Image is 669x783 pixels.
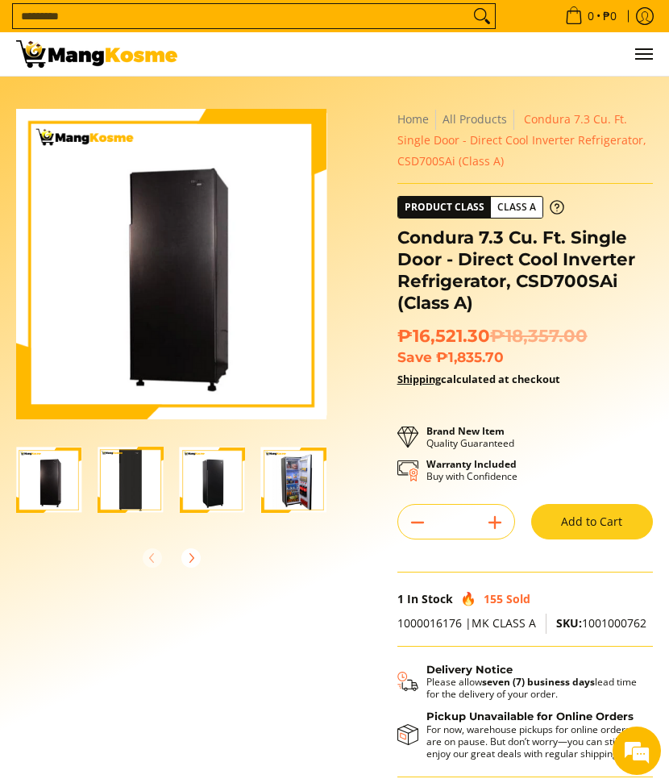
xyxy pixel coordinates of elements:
[600,10,619,22] span: ₱0
[397,111,646,169] span: Condura 7.3 Cu. Ft. Single Door - Direct Cool Inverter Refrigerator, CSD700SAi (Class A)
[469,4,495,28] button: Search
[560,7,621,25] span: •
[397,591,404,606] span: 1
[397,325,588,347] span: ₱16,521.30
[397,109,653,171] nav: Breadcrumbs
[397,196,564,219] a: Product Class Class A
[397,663,637,700] button: Shipping & Delivery
[397,348,432,365] span: Save
[98,447,163,512] img: Condura 7.3 Cu. Ft. Single Door - Direct Cool Inverter Refrigerator, CSD700SAi (Class A)-2
[397,227,653,313] h1: Condura 7.3 Cu. Ft. Single Door - Direct Cool Inverter Refrigerator, CSD700SAi (Class A)
[490,325,588,347] del: ₱18,357.00
[261,447,326,512] img: Condura 7.3 Cu. Ft. Single Door - Direct Cool Inverter Refrigerator, CSD700SAi (Class A)-4
[506,591,530,606] span: Sold
[482,675,595,689] strong: seven (7) business days
[426,424,505,438] strong: Brand New Item
[426,425,514,449] p: Quality Guaranteed
[426,723,637,760] p: For now, warehouse pickups for online orders are on pause. But don’t worry—you can still enjoy ou...
[634,32,653,76] button: Menu
[398,510,437,535] button: Subtract
[397,111,429,127] a: Home
[173,540,209,576] button: Next
[476,510,514,535] button: Add
[397,372,441,386] a: Shipping
[397,615,536,631] span: 1000016176 |MK CLASS A
[16,447,81,512] img: Condura 7.3 Cu. Ft. Single Door - Direct Cool Inverter Refrigerator, CSD700SAi (Class A)-1
[556,615,582,631] span: SKU:
[407,591,453,606] span: In Stock
[443,111,507,127] a: All Products
[491,198,542,218] span: Class A
[585,10,596,22] span: 0
[556,615,646,631] span: 1001000762
[436,348,504,365] span: ₱1,835.70
[426,458,517,482] p: Buy with Confidence
[426,663,513,676] strong: Delivery Notice
[426,457,517,471] strong: Warranty Included
[16,113,326,416] img: Condura 7.3 Cu. Ft. Single Door - Direct Cool Inverter Refrigerator, CSD700SAi (Class A)
[426,676,637,700] p: Please allow lead time for the delivery of your order.
[193,32,653,76] nav: Main Menu
[531,504,653,539] button: Add to Cart
[398,197,491,218] span: Product Class
[193,32,653,76] ul: Customer Navigation
[397,372,560,386] strong: calculated at checkout
[484,591,503,606] span: 155
[426,710,634,723] strong: Pickup Unavailable for Online Orders
[180,447,245,512] img: Condura 7.3 Cu. Ft. Single Door - Direct Cool Inverter Refrigerator, CSD700SAi (Class A)-3
[16,40,177,68] img: Condura 7.3 Cubic Ft. Direct Cool Inverter Ref (Class A) l Mang Kosme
